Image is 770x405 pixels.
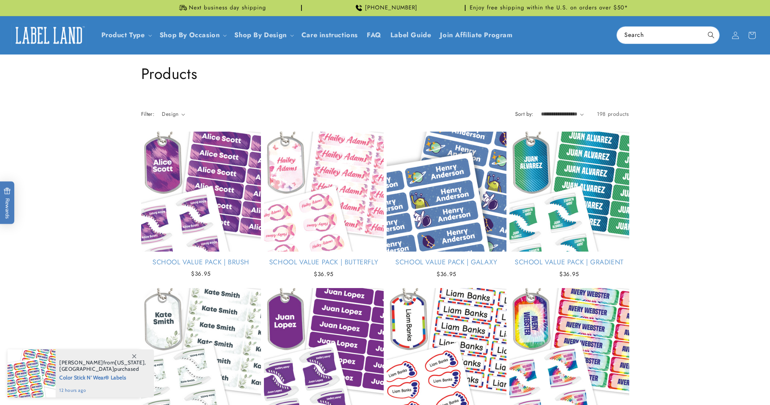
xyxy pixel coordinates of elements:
a: Shop By Design [234,30,286,40]
a: FAQ [362,26,386,44]
summary: Shop By Occasion [155,26,230,44]
h1: Products [141,64,629,83]
span: [PHONE_NUMBER] [365,4,417,12]
span: Shop By Occasion [160,31,220,39]
img: Label Land [11,24,86,47]
label: Sort by: [515,110,533,118]
span: 198 products [597,110,629,118]
span: from , purchased [59,359,146,372]
span: [GEOGRAPHIC_DATA] [59,366,114,372]
a: School Value Pack | Galaxy [387,258,506,267]
a: Product Type [101,30,145,40]
span: [PERSON_NAME] [59,359,103,366]
span: Next business day shipping [189,4,266,12]
span: Design [162,110,178,118]
a: School Value Pack | Brush [141,258,261,267]
a: School Value Pack | Gradient [509,258,629,267]
summary: Design (0 selected) [162,110,185,118]
span: Rewards [4,187,11,218]
summary: Product Type [97,26,155,44]
span: FAQ [367,31,381,39]
a: Label Guide [386,26,436,44]
button: Search [703,27,719,43]
a: Care instructions [297,26,362,44]
span: Join Affiliate Program [440,31,512,39]
a: Join Affiliate Program [435,26,517,44]
h2: Filter: [141,110,155,118]
span: [US_STATE] [115,359,145,366]
a: School Value Pack | Butterfly [264,258,384,267]
summary: Shop By Design [230,26,297,44]
a: Label Land [9,21,89,50]
span: Label Guide [390,31,431,39]
span: Enjoy free shipping within the U.S. on orders over $50* [470,4,628,12]
span: Care instructions [301,31,358,39]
